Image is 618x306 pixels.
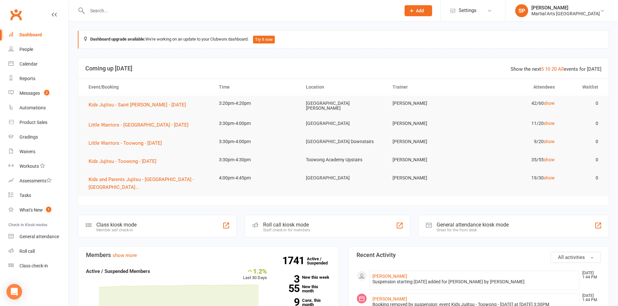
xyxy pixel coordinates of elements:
span: Little Warriors - [GEOGRAPHIC_DATA] - [DATE] [89,122,188,128]
div: Messages [19,91,40,96]
a: show [544,101,555,106]
div: General attendance [19,234,59,239]
a: Assessments [8,174,68,188]
a: show [544,157,555,162]
a: show [544,139,555,144]
a: All [558,66,564,72]
td: 9/20 [474,134,561,149]
td: Toowong Academy Upstairs [300,152,387,167]
div: Great for the front desk [437,228,509,232]
a: Dashboard [8,28,68,42]
td: 0 [561,152,604,167]
div: General attendance kiosk mode [437,222,509,228]
td: [PERSON_NAME] [387,96,474,111]
th: Time [213,79,300,95]
div: People [19,47,33,52]
button: Kids Jujitsu - Saint [PERSON_NAME] - [DATE] [89,101,190,109]
td: 0 [561,170,604,186]
a: 55New this month [277,285,331,293]
th: Waitlist [561,79,604,95]
time: [DATE] 1:44 PM [579,271,600,279]
a: 5 [541,66,544,72]
span: Settings [459,3,477,18]
div: Roll call kiosk mode [263,222,310,228]
div: Workouts [19,164,39,169]
a: People [8,42,68,57]
div: Waivers [19,149,35,154]
div: We're working on an update to your Clubworx dashboard. [78,31,609,49]
td: 42/60 [474,96,561,111]
td: 3:30pm-4:00pm [213,116,300,131]
div: Tasks [19,193,31,198]
div: Class kiosk mode [96,222,137,228]
div: Dashboard [19,32,42,37]
a: Gradings [8,130,68,144]
td: [GEOGRAPHIC_DATA] [300,170,387,186]
a: 10 [545,66,550,72]
span: All activities [558,254,585,260]
td: 0 [561,116,604,131]
a: 3New this week [277,275,331,279]
th: Attendees [474,79,561,95]
strong: 3 [277,274,299,284]
td: [PERSON_NAME] [387,134,474,149]
span: Kids Jujitsu - Toowong - [DATE] [89,158,156,164]
strong: Active / Suspended Members [86,268,150,274]
a: Roll call [8,244,68,259]
a: Messages 2 [8,86,68,101]
td: [PERSON_NAME] [387,116,474,131]
div: Calendar [19,61,38,67]
a: Reports [8,71,68,86]
div: Gradings [19,134,38,140]
button: Little Warriors - Toowong - [DATE] [89,139,166,147]
strong: 55 [277,284,299,293]
td: 19/30 [474,170,561,186]
td: [GEOGRAPHIC_DATA] [300,116,387,131]
td: 11/20 [474,116,561,131]
a: Automations [8,101,68,115]
a: show more [113,252,137,258]
div: Show the next events for [DATE] [511,65,601,73]
span: Little Warriors - Toowong - [DATE] [89,140,162,146]
h3: Members [86,252,331,258]
span: 2 [44,90,49,95]
button: Kids and Parents Jujitsu - [GEOGRAPHIC_DATA] - [GEOGRAPHIC_DATA]... [89,176,207,191]
div: SP [515,4,528,17]
td: [PERSON_NAME] [387,170,474,186]
div: Staff check-in for members [263,228,310,232]
td: 3:30pm-4:30pm [213,152,300,167]
td: [GEOGRAPHIC_DATA] Downstairs [300,134,387,149]
button: Add [405,5,432,16]
a: Workouts [8,159,68,174]
td: 3:30pm-4:00pm [213,134,300,149]
a: 20 [551,66,557,72]
button: Try it now [253,36,275,43]
td: 0 [561,134,604,149]
div: Roll call [19,249,35,254]
div: Automations [19,105,46,110]
a: show [544,121,555,126]
div: Suspension starting [DATE] added for [PERSON_NAME] by [PERSON_NAME] [372,279,577,285]
div: [PERSON_NAME] [531,5,600,11]
a: Tasks [8,188,68,203]
td: 35/55 [474,152,561,167]
a: Product Sales [8,115,68,130]
a: What's New1 [8,203,68,217]
div: Reports [19,76,35,81]
div: What's New [19,207,43,213]
td: 4:00pm-4:45pm [213,170,300,186]
div: Last 30 Days [243,267,267,281]
span: Kids and Parents Jujitsu - [GEOGRAPHIC_DATA] - [GEOGRAPHIC_DATA]... [89,177,194,190]
input: Search... [85,6,396,15]
time: [DATE] 1:44 PM [579,294,600,302]
button: Little Warriors - [GEOGRAPHIC_DATA] - [DATE] [89,121,193,129]
div: Open Intercom Messenger [6,284,22,300]
a: Clubworx [8,6,24,23]
button: Kids Jujitsu - Toowong - [DATE] [89,157,161,165]
th: Location [300,79,387,95]
a: General attendance kiosk mode [8,229,68,244]
td: 3:20pm-4:20pm [213,96,300,111]
h3: Recent Activity [357,252,601,258]
div: Martial Arts [GEOGRAPHIC_DATA] [531,11,600,17]
div: Member self check-in [96,228,137,232]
